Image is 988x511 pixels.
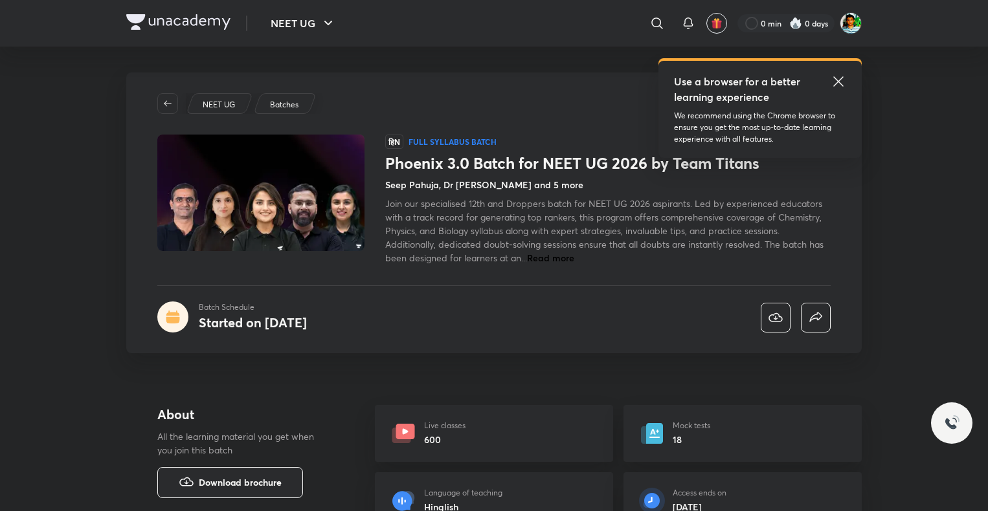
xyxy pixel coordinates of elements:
img: Company Logo [126,14,230,30]
img: Thumbnail [155,133,366,252]
p: Batch Schedule [199,301,307,313]
p: Full Syllabus Batch [409,136,497,147]
span: हिN [385,135,403,149]
h6: 18 [673,433,710,446]
h4: Started on [DATE] [199,314,307,331]
img: avatar [711,17,723,29]
a: Batches [268,99,301,111]
a: Company Logo [126,14,230,33]
p: Mock tests [673,420,710,431]
button: avatar [706,13,727,34]
img: ttu [944,415,960,431]
p: All the learning material you get when you join this batch [157,429,324,457]
p: NEET UG [203,99,235,111]
img: streak [789,17,802,30]
p: Language of teaching [424,487,502,499]
p: Access ends on [673,487,726,499]
a: NEET UG [201,99,238,111]
img: Mehul Ghosh [840,12,862,34]
span: Download brochure [199,475,282,490]
p: Live classes [424,420,466,431]
span: Join our specialised 12th and Droppers batch for NEET UG 2026 aspirants. Led by experienced educa... [385,197,824,264]
button: NEET UG [263,10,344,36]
p: We recommend using the Chrome browser to ensure you get the most up-to-date learning experience w... [674,110,846,145]
h4: About [157,405,333,424]
button: Download brochure [157,467,303,498]
p: Batches [270,99,298,111]
span: Read more [527,252,574,264]
h1: Phoenix 3.0 Batch for NEET UG 2026 by Team Titans [385,154,831,173]
h4: Seep Pahuja, Dr [PERSON_NAME] and 5 more [385,178,583,191]
h6: 600 [424,433,466,446]
h5: Use a browser for a better learning experience [674,74,803,105]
